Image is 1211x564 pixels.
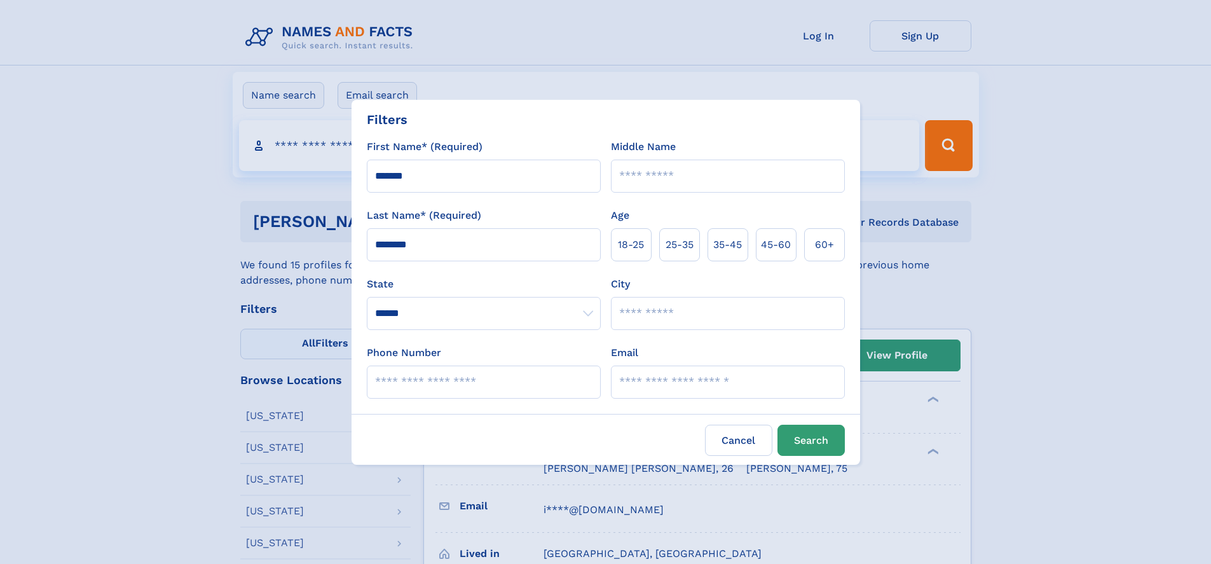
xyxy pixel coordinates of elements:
[367,139,482,155] label: First Name* (Required)
[367,277,601,292] label: State
[618,237,644,252] span: 18‑25
[666,237,694,252] span: 25‑35
[761,237,791,252] span: 45‑60
[367,110,407,129] div: Filters
[367,208,481,223] label: Last Name* (Required)
[713,237,742,252] span: 35‑45
[367,345,441,361] label: Phone Number
[611,139,676,155] label: Middle Name
[815,237,834,252] span: 60+
[705,425,772,456] label: Cancel
[611,277,630,292] label: City
[611,208,629,223] label: Age
[611,345,638,361] label: Email
[777,425,845,456] button: Search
